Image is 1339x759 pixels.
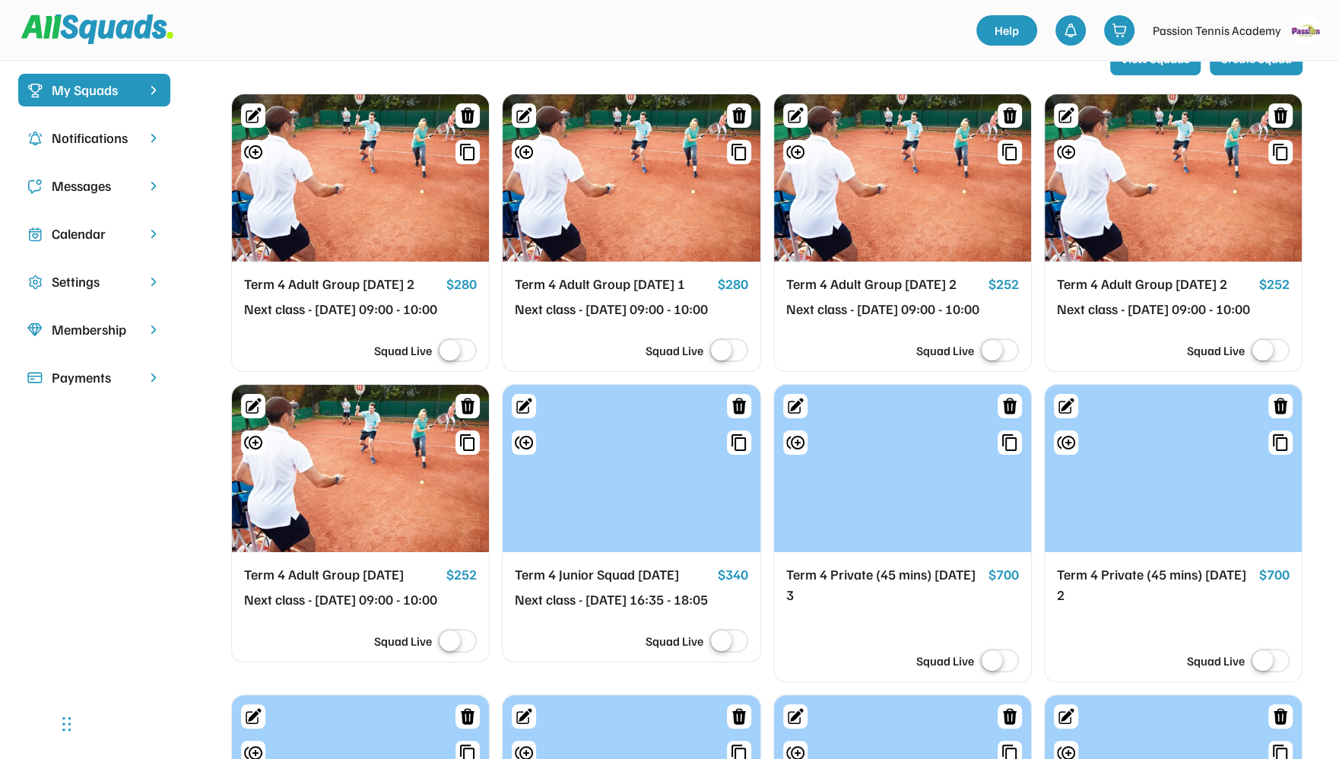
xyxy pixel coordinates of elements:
div: Squad Live [646,632,703,650]
div: $700 [1259,564,1290,586]
div: $280 [446,274,477,295]
div: Next class - [DATE] 09:00 - 10:00 [786,299,982,320]
div: Term 4 Adult Group [DATE] 2 [1057,274,1253,295]
img: shopping-cart-01%20%281%29.svg [1112,23,1127,38]
img: chevron-right.svg [146,275,161,289]
div: Calendar [52,224,137,244]
div: Notifications [52,128,137,148]
div: $700 [988,564,1019,586]
div: Squad Live [1187,341,1245,360]
img: bell-03%20%281%29.svg [1063,23,1078,38]
div: $252 [1259,274,1290,295]
img: chevron-right.svg [146,322,161,337]
div: $252 [988,274,1019,295]
img: chevron-right.svg [146,227,161,241]
div: Term 4 Private (45 mins) [DATE] 2 [1057,564,1253,605]
div: Messages [52,176,137,196]
div: Next class - [DATE] 09:00 - 10:00 [515,299,711,320]
a: Help [976,15,1037,46]
div: Passion Tennis Academy [1153,21,1281,40]
div: Payments [52,367,137,388]
div: Squad Live [916,652,974,670]
div: $252 [446,564,477,586]
div: Term 4 Junior Squad [DATE] [515,564,711,586]
img: Icon%20copy%207.svg [27,227,43,242]
div: Term 4 Private (45 mins) [DATE] 3 [786,564,982,605]
div: Next class - [DATE] 09:00 - 10:00 [1057,299,1253,320]
img: chevron-right%20copy%203.svg [146,83,161,97]
div: Squad Live [1187,652,1245,670]
div: Squad Live [916,341,974,360]
div: $340 [718,564,748,586]
img: Squad%20Logo.svg [21,14,173,43]
img: chevron-right.svg [146,179,161,193]
img: Icon%20%2823%29.svg [27,83,43,98]
div: Next class - [DATE] 16:35 - 18:05 [515,589,711,611]
div: Squad Live [374,632,432,650]
div: Term 4 Adult Group [DATE] 1 [515,274,711,295]
img: Icon%20copy%208.svg [27,322,43,338]
img: Icon%20copy%204.svg [27,131,43,146]
div: Next class - [DATE] 09:00 - 10:00 [244,299,440,320]
img: Icon%20%2815%29.svg [27,370,43,386]
div: Term 4 Adult Group [DATE] 2 [786,274,982,295]
img: chevron-right.svg [146,131,161,145]
div: $280 [718,274,748,295]
div: Next class - [DATE] 09:00 - 10:00 [244,589,440,611]
img: Icon%20copy%205.svg [27,179,43,194]
div: My Squads [52,80,137,100]
img: chevron-right.svg [146,370,161,385]
div: Squad Live [646,341,703,360]
div: Squad Live [374,341,432,360]
img: logo_square.gif [1290,15,1321,46]
div: Membership [52,319,137,340]
img: Icon%20copy%2016.svg [27,275,43,290]
div: Settings [52,272,137,292]
div: Term 4 Adult Group [DATE] [244,564,440,586]
div: Term 4 Adult Group [DATE] 2 [244,274,440,295]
